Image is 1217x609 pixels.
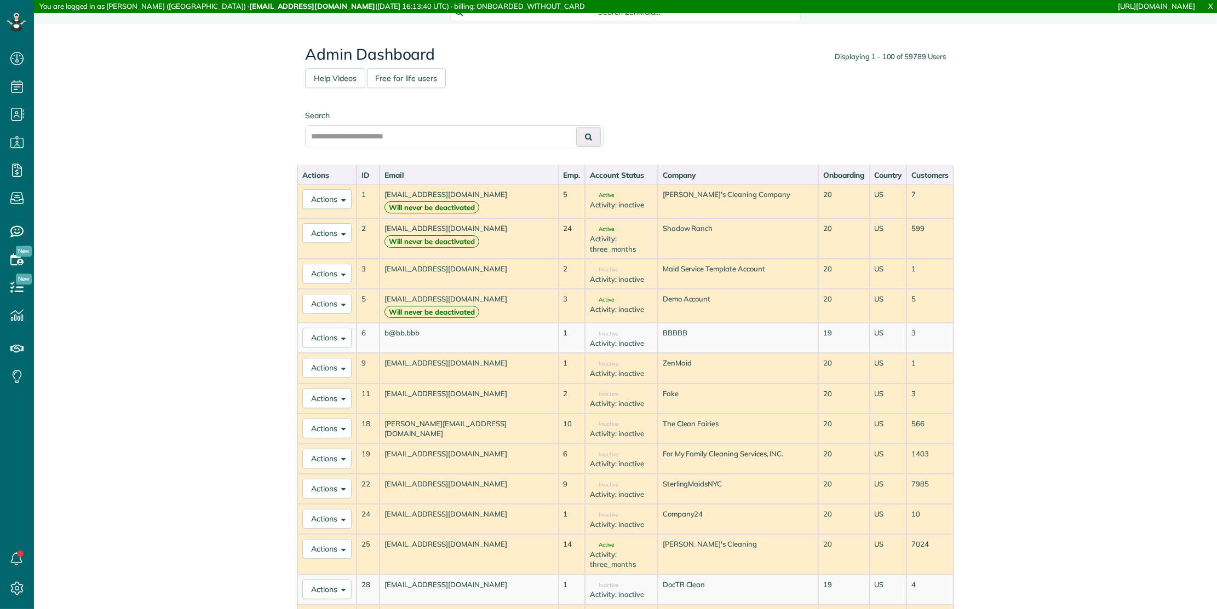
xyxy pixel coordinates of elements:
[818,289,870,323] td: 20
[380,384,559,414] td: [EMAIL_ADDRESS][DOMAIN_NAME]
[361,170,375,181] div: ID
[590,368,652,379] div: Activity: inactive
[658,218,818,259] td: Shadow Ranch
[906,218,954,259] td: 599
[380,289,559,323] td: [EMAIL_ADDRESS][DOMAIN_NAME]
[559,289,585,323] td: 3
[658,259,818,289] td: Maid Service Template Account
[658,353,818,383] td: ZenMaid
[875,170,902,181] div: Country
[302,358,352,378] button: Actions
[357,414,380,444] td: 18
[302,170,352,181] div: Actions
[380,259,559,289] td: [EMAIL_ADDRESS][DOMAIN_NAME]
[305,110,604,121] label: Search
[357,218,380,259] td: 2
[357,384,380,414] td: 11
[380,414,559,444] td: [PERSON_NAME][EMAIL_ADDRESS][DOMAIN_NAME]
[658,444,818,474] td: For My Family Cleaning Services, INC.
[559,323,585,353] td: 1
[818,444,870,474] td: 20
[357,259,380,289] td: 3
[302,579,352,599] button: Actions
[590,459,652,469] div: Activity: inactive
[818,474,870,504] td: 20
[302,223,352,243] button: Actions
[906,184,954,218] td: 7
[818,534,870,575] td: 20
[590,452,618,457] span: Inactive
[906,289,954,323] td: 5
[870,184,907,218] td: US
[818,504,870,534] td: 20
[559,444,585,474] td: 6
[870,444,907,474] td: US
[590,361,618,367] span: Inactive
[590,583,618,588] span: Inactive
[305,46,946,63] h2: Admin Dashboard
[870,353,907,383] td: US
[302,189,352,209] button: Actions
[357,353,380,383] td: 9
[380,444,559,474] td: [EMAIL_ADDRESS][DOMAIN_NAME]
[559,259,585,289] td: 2
[870,323,907,353] td: US
[823,170,865,181] div: Onboarding
[906,575,954,605] td: 4
[870,259,907,289] td: US
[906,504,954,534] td: 10
[302,479,352,498] button: Actions
[870,534,907,575] td: US
[906,474,954,504] td: 7985
[658,534,818,575] td: [PERSON_NAME]'s Cleaning
[380,353,559,383] td: [EMAIL_ADDRESS][DOMAIN_NAME]
[559,474,585,504] td: 9
[305,68,365,88] a: Help Videos
[590,542,614,548] span: Active
[590,331,618,337] span: Inactive
[590,193,614,198] span: Active
[658,384,818,414] td: Fake
[357,474,380,504] td: 22
[16,246,32,257] span: New
[302,419,352,438] button: Actions
[590,227,614,232] span: Active
[559,218,585,259] td: 24
[380,534,559,575] td: [EMAIL_ADDRESS][DOMAIN_NAME]
[658,323,818,353] td: BBBBB
[559,184,585,218] td: 5
[906,534,954,575] td: 7024
[559,575,585,605] td: 1
[559,384,585,414] td: 2
[818,184,870,218] td: 20
[818,323,870,353] td: 19
[818,414,870,444] td: 20
[870,504,907,534] td: US
[380,323,559,353] td: b@bb.bbb
[590,297,614,303] span: Active
[559,534,585,575] td: 14
[818,384,870,414] td: 20
[658,504,818,534] td: Company24
[590,200,652,210] div: Activity: inactive
[658,575,818,605] td: DocTR Clean
[302,449,352,468] button: Actions
[380,218,559,259] td: [EMAIL_ADDRESS][DOMAIN_NAME]
[663,170,813,181] div: Company
[384,306,479,318] strong: Will never be deactivated
[590,391,618,397] span: Inactive
[380,474,559,504] td: [EMAIL_ADDRESS][DOMAIN_NAME]
[590,267,618,272] span: Inactive
[911,170,949,181] div: Customers
[818,575,870,605] td: 19
[559,353,585,383] td: 1
[559,414,585,444] td: 10
[870,474,907,504] td: US
[906,444,954,474] td: 1403
[367,68,446,88] a: Free for life users
[384,170,554,181] div: Email
[590,589,652,600] div: Activity: inactive
[590,338,652,349] div: Activity: inactive
[590,482,618,488] span: Inactive
[818,353,870,383] td: 20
